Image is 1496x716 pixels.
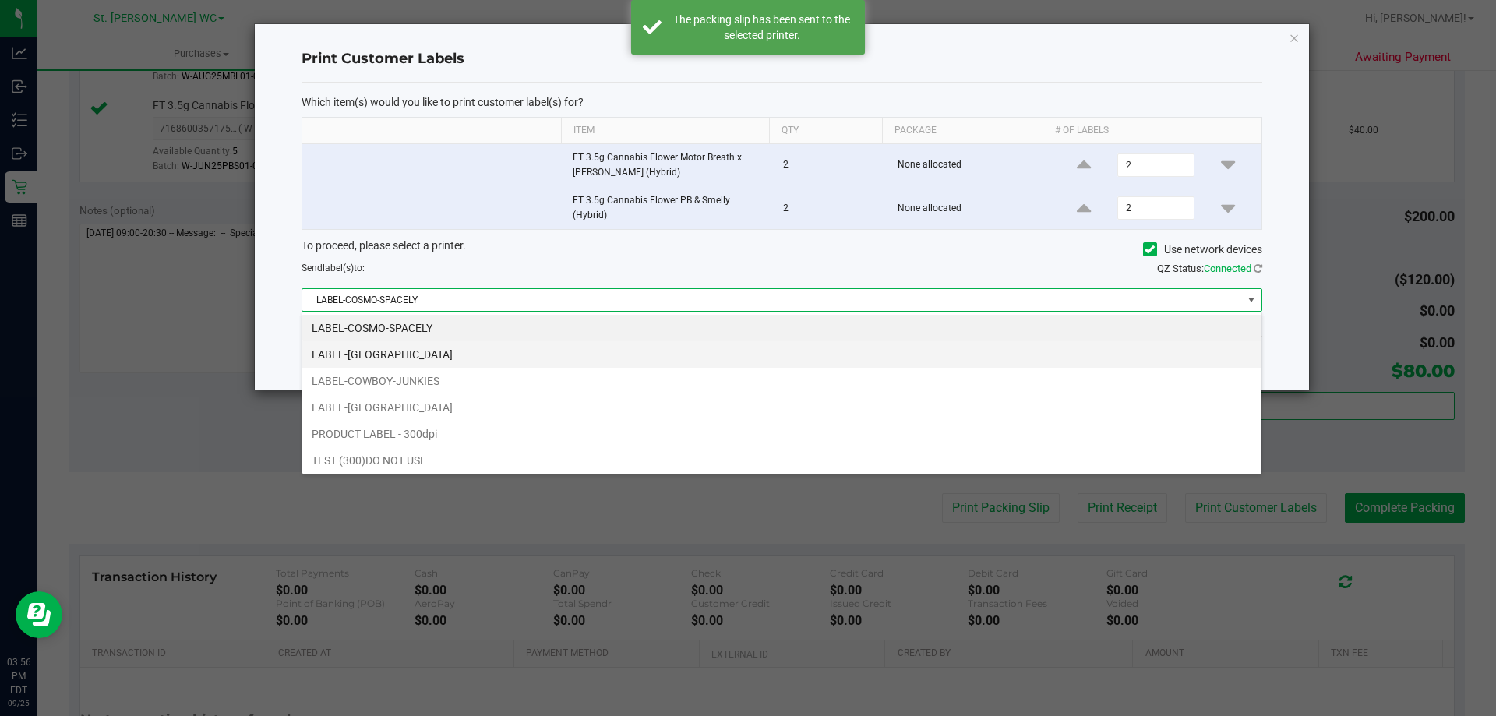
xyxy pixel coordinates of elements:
h4: Print Customer Labels [302,49,1262,69]
span: QZ Status: [1157,263,1262,274]
li: LABEL-[GEOGRAPHIC_DATA] [302,341,1261,368]
li: PRODUCT LABEL - 300dpi [302,421,1261,447]
th: Qty [769,118,882,144]
th: # of labels [1043,118,1251,144]
li: TEST (300)DO NOT USE [302,447,1261,474]
td: 2 [774,187,888,229]
div: The packing slip has been sent to the selected printer. [670,12,853,43]
div: To proceed, please select a printer. [290,238,1274,261]
li: LABEL-[GEOGRAPHIC_DATA] [302,394,1261,421]
li: LABEL-COWBOY-JUNKIES [302,368,1261,394]
label: Use network devices [1143,242,1262,258]
iframe: Resource center [16,591,62,638]
td: None allocated [888,187,1051,229]
span: label(s) [323,263,354,273]
td: 2 [774,144,888,187]
td: None allocated [888,144,1051,187]
td: FT 3.5g Cannabis Flower Motor Breath x [PERSON_NAME] (Hybrid) [563,144,774,187]
span: LABEL-COSMO-SPACELY [302,289,1242,311]
th: Item [561,118,769,144]
span: Connected [1204,263,1251,274]
p: Which item(s) would you like to print customer label(s) for? [302,95,1262,109]
td: FT 3.5g Cannabis Flower PB & Smelly (Hybrid) [563,187,774,229]
span: Send to: [302,263,365,273]
li: LABEL-COSMO-SPACELY [302,315,1261,341]
th: Package [882,118,1043,144]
